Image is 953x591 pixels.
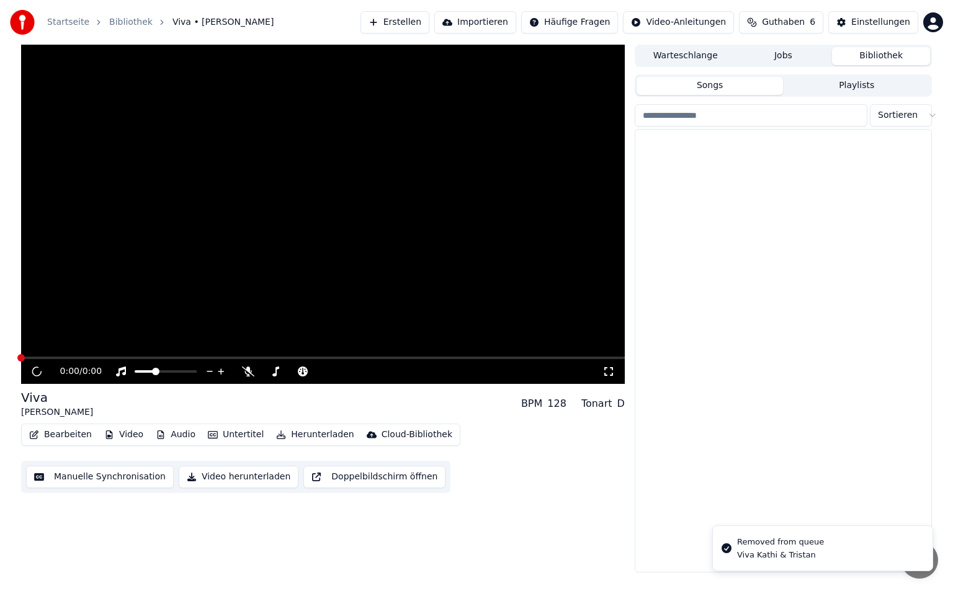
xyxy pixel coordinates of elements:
div: Removed from queue [737,536,824,548]
div: D [617,396,625,411]
button: Importieren [434,11,516,33]
button: Warteschlange [637,47,735,65]
button: Audio [151,426,200,443]
button: Video-Anleitungen [623,11,734,33]
button: Jobs [735,47,833,65]
button: Bibliothek [832,47,930,65]
div: 128 [547,396,566,411]
img: youka [10,10,35,35]
div: Cloud-Bibliothek [382,429,452,441]
span: 0:00 [60,365,79,378]
div: [PERSON_NAME] [21,406,93,419]
button: Video herunterladen [179,466,298,488]
div: Tonart [581,396,612,411]
button: Herunterladen [271,426,359,443]
span: Viva • [PERSON_NAME] [172,16,274,29]
a: Startseite [47,16,89,29]
button: Häufige Fragen [521,11,619,33]
div: Viva Kathi & Tristan [737,549,824,561]
button: Manuelle Synchronisation [26,466,174,488]
div: Einstellungen [851,16,910,29]
span: 6 [810,16,815,29]
nav: breadcrumb [47,16,274,29]
div: Viva [21,389,93,406]
button: Untertitel [203,426,269,443]
button: Einstellungen [828,11,918,33]
a: Bibliothek [109,16,153,29]
div: BPM [521,396,542,411]
button: Bearbeiten [24,426,97,443]
button: Doppelbildschirm öffnen [303,466,445,488]
button: Guthaben6 [739,11,823,33]
span: 0:00 [83,365,102,378]
button: Songs [637,77,784,95]
span: Sortieren [878,109,918,122]
span: Guthaben [762,16,805,29]
button: Video [99,426,148,443]
div: / [60,365,90,378]
button: Playlists [783,77,930,95]
button: Erstellen [360,11,429,33]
